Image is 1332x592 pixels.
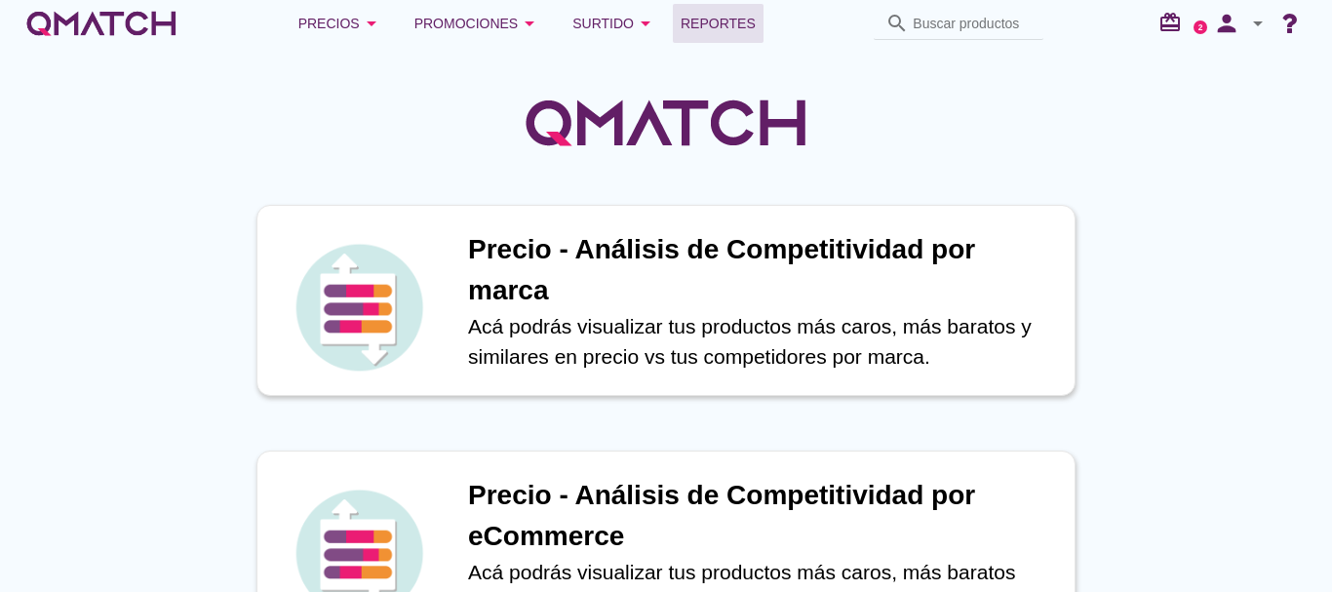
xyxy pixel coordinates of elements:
[518,12,541,35] i: arrow_drop_down
[681,12,756,35] span: Reportes
[1158,11,1190,34] i: redeem
[673,4,764,43] a: Reportes
[468,475,1055,557] h1: Precio - Análisis de Competitividad por eCommerce
[634,12,657,35] i: arrow_drop_down
[23,4,179,43] a: white-qmatch-logo
[1207,10,1246,37] i: person
[557,4,673,43] button: Surtido
[913,8,1032,39] input: Buscar productos
[520,74,812,172] img: QMatchLogo
[572,12,657,35] div: Surtido
[283,4,399,43] button: Precios
[399,4,558,43] button: Promociones
[1194,20,1207,34] a: 2
[885,12,909,35] i: search
[229,205,1103,396] a: iconPrecio - Análisis de Competitividad por marcaAcá podrás visualizar tus productos más caros, m...
[468,229,1055,311] h1: Precio - Análisis de Competitividad por marca
[1198,22,1203,31] text: 2
[360,12,383,35] i: arrow_drop_down
[298,12,383,35] div: Precios
[291,239,427,375] img: icon
[468,311,1055,373] p: Acá podrás visualizar tus productos más caros, más baratos y similares en precio vs tus competido...
[414,12,542,35] div: Promociones
[1246,12,1270,35] i: arrow_drop_down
